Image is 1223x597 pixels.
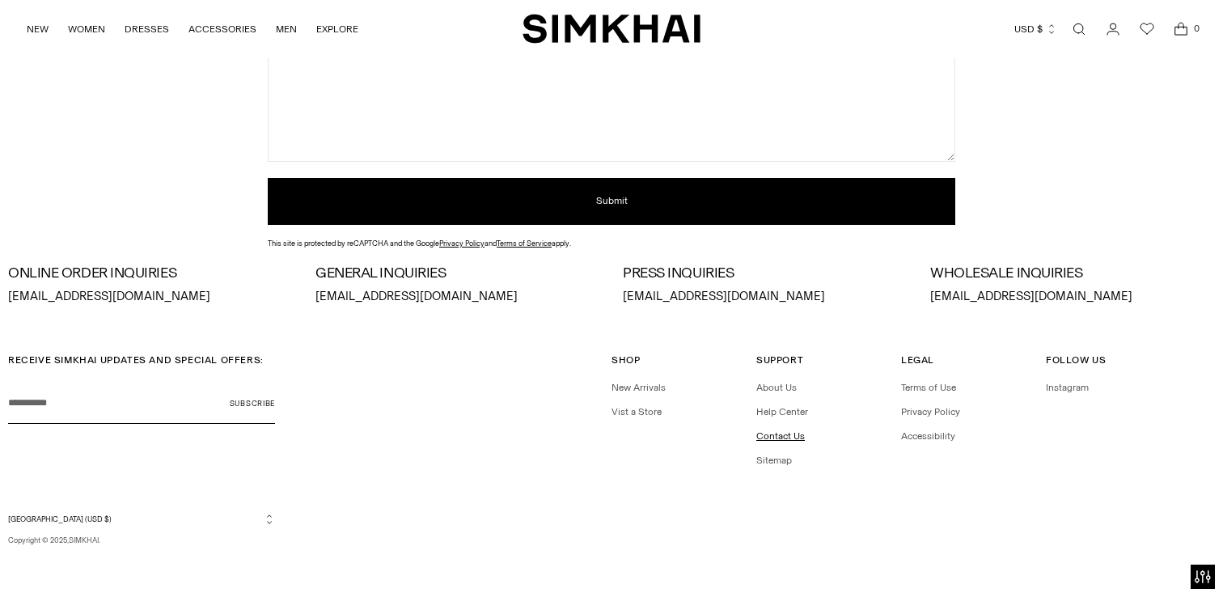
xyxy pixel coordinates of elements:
[8,513,275,525] button: [GEOGRAPHIC_DATA] (USD $)
[756,406,808,417] a: Help Center
[1063,13,1095,45] a: Open search modal
[611,382,666,393] a: New Arrivals
[8,535,275,546] p: Copyright © 2025, .
[1131,13,1163,45] a: Wishlist
[756,455,792,466] a: Sitemap
[1046,354,1106,366] span: Follow Us
[1165,13,1197,45] a: Open cart modal
[315,288,600,306] p: [EMAIL_ADDRESS][DOMAIN_NAME]
[268,178,955,225] button: Submit
[315,265,600,282] h3: GENERAL INQUIRIES
[901,354,934,366] span: Legal
[125,11,169,47] a: DRESSES
[611,406,662,417] a: Vist a Store
[68,11,105,47] a: WOMEN
[188,11,256,47] a: ACCESSORIES
[1014,11,1057,47] button: USD $
[611,354,640,366] span: Shop
[1097,13,1129,45] a: Go to the account page
[930,288,1215,306] p: [EMAIL_ADDRESS][DOMAIN_NAME]
[230,383,275,424] button: Subscribe
[1189,21,1204,36] span: 0
[930,265,1215,282] h3: WHOLESALE INQUIRIES
[1046,382,1089,393] a: Instagram
[13,536,163,584] iframe: Sign Up via Text for Offers
[276,11,297,47] a: MEN
[8,288,293,306] p: [EMAIL_ADDRESS][DOMAIN_NAME]
[756,430,805,442] a: Contact Us
[756,354,803,366] span: Support
[623,288,908,306] p: [EMAIL_ADDRESS][DOMAIN_NAME]
[497,239,552,248] a: Terms of Service
[316,11,358,47] a: EXPLORE
[268,238,955,249] div: This site is protected by reCAPTCHA and the Google and apply.
[901,430,955,442] a: Accessibility
[523,13,700,44] a: SIMKHAI
[8,354,264,366] span: RECEIVE SIMKHAI UPDATES AND SPECIAL OFFERS:
[756,382,797,393] a: About Us
[8,265,293,282] h3: ONLINE ORDER INQUIRIES
[439,239,485,248] a: Privacy Policy
[901,406,960,417] a: Privacy Policy
[27,11,49,47] a: NEW
[623,265,908,282] h3: PRESS INQUIRIES
[901,382,956,393] a: Terms of Use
